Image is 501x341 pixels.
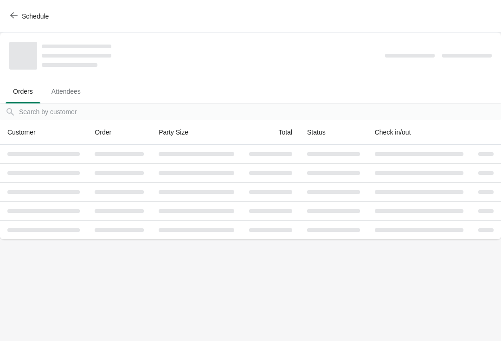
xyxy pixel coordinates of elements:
[367,120,471,145] th: Check in/out
[22,13,49,20] span: Schedule
[6,83,40,100] span: Orders
[87,120,151,145] th: Order
[300,120,367,145] th: Status
[19,103,501,120] input: Search by customer
[44,83,88,100] span: Attendees
[242,120,300,145] th: Total
[151,120,242,145] th: Party Size
[5,8,56,25] button: Schedule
